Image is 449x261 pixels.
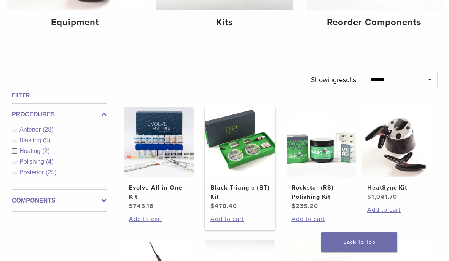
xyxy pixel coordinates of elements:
[19,148,42,154] span: Heating
[43,126,53,133] span: (28)
[321,232,397,252] a: Back To Top
[129,202,154,210] bdi: 745.16
[291,183,351,201] h2: Rockstar (RS) Polishing Kit
[210,183,270,201] h2: Black Triangle (BT) Kit
[46,158,54,165] span: (4)
[19,126,43,133] span: Anterior
[12,110,107,119] label: Procedures
[287,107,357,177] img: Rockstar (RS) Polishing Kit
[367,205,427,214] a: Add to cart: “HeatSync Kit”
[19,169,46,176] span: Posterior
[129,202,133,210] span: $
[367,193,397,201] bdi: 1,041.70
[124,107,194,177] img: Evolve All-in-One Kit
[205,107,275,177] img: Black Triangle (BT) Kit
[12,196,107,205] label: Components
[162,16,287,29] h4: Kits
[124,107,194,211] a: Evolve All-in-One KitEvolve All-in-One Kit $745.16
[210,202,215,210] span: $
[12,16,137,29] h4: Equipment
[12,91,107,100] h4: Filter
[291,202,318,210] bdi: 235.20
[312,16,437,29] h4: Reorder Components
[46,169,56,176] span: (25)
[210,202,237,210] bdi: 470.40
[291,214,351,224] a: Add to cart: “Rockstar (RS) Polishing Kit”
[129,183,188,201] h2: Evolve All-in-One Kit
[367,193,371,201] span: $
[205,107,275,211] a: Black Triangle (BT) KitBlack Triangle (BT) Kit $470.40
[129,214,188,224] a: Add to cart: “Evolve All-in-One Kit”
[43,137,51,143] span: (5)
[362,107,432,177] img: HeatSync Kit
[291,202,296,210] span: $
[19,137,43,143] span: Blasting
[19,158,46,165] span: Polishing
[367,183,427,192] h2: HeatSync Kit
[287,107,357,211] a: Rockstar (RS) Polishing KitRockstar (RS) Polishing Kit $235.20
[210,214,270,224] a: Add to cart: “Black Triangle (BT) Kit”
[311,72,356,88] p: Showing results
[42,148,50,154] span: (2)
[362,107,432,202] a: HeatSync KitHeatSync Kit $1,041.70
